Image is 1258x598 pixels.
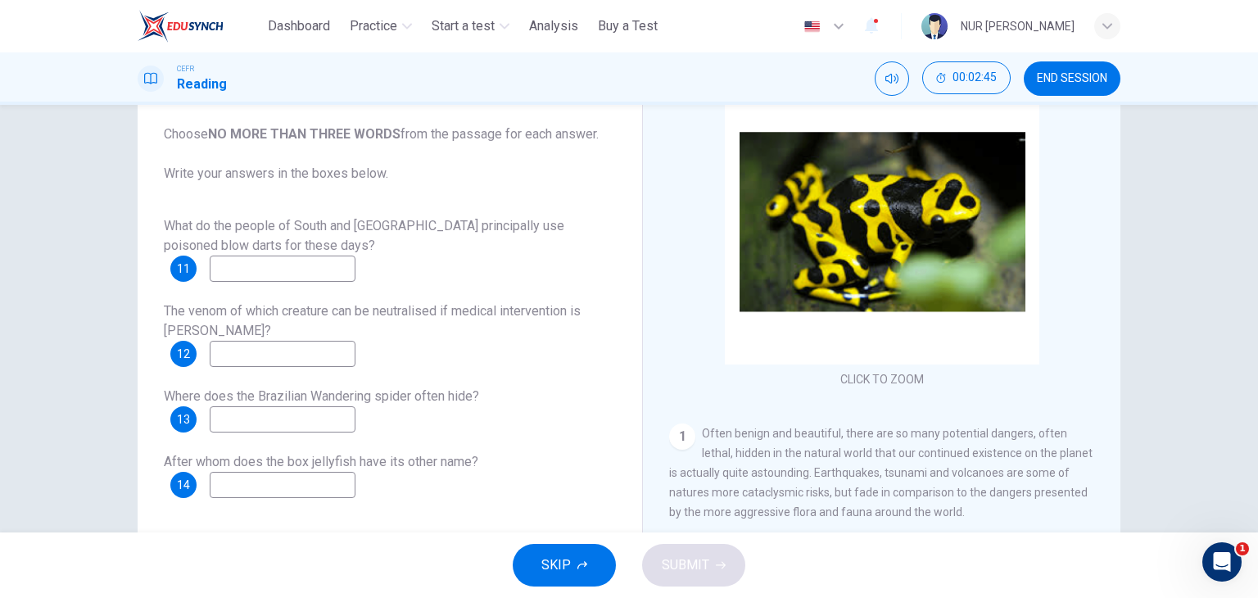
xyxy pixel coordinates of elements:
[922,61,1011,96] div: Hide
[255,284,274,304] img: Profile image for Fin
[961,16,1075,36] div: NUR [PERSON_NAME]
[34,387,274,421] div: CEFR Level Test Structure and Scoring System
[164,85,616,183] span: Answer the questions below. Choose from the passage for each answer. Write your answers in the bo...
[591,11,664,41] button: Buy a Test
[875,61,909,96] div: Mute
[1236,542,1249,555] span: 1
[261,11,337,41] button: Dashboard
[109,447,218,513] button: Messages
[164,303,581,338] span: The venom of which creature can be neutralised if medical intervention is [PERSON_NAME]?
[34,434,274,469] div: I lost my test due to a technical error (CEFR Level Test)
[598,16,658,36] span: Buy a Test
[425,11,516,41] button: Start a test
[164,388,479,404] span: Where does the Brazilian Wandering spider often hide?
[24,380,304,428] div: CEFR Level Test Structure and Scoring System
[24,428,304,475] div: I lost my test due to a technical error (CEFR Level Test)
[138,10,261,43] a: ELTC logo
[268,16,330,36] span: Dashboard
[1037,72,1107,85] span: END SESSION
[922,61,1011,94] button: 00:02:45
[177,63,194,75] span: CEFR
[36,488,73,500] span: Home
[138,10,224,43] img: ELTC logo
[177,348,190,360] span: 12
[208,126,400,142] b: NO MORE THAN THREE WORDS
[16,263,311,325] div: Ask a questionAI Agent and team can helpProfile image for Fin
[177,75,227,94] h1: Reading
[921,13,948,39] img: Profile picture
[164,454,478,469] span: After whom does the box jellyfish have its other name?
[164,218,564,253] span: What do the people of South and [GEOGRAPHIC_DATA] principally use poisoned blow darts for these d...
[513,544,616,587] button: SKIP
[1202,542,1242,582] iframe: Intercom live chat
[34,349,133,366] span: Search for help
[523,11,585,41] button: Analysis
[16,169,311,255] div: Recent messageProfile image for FinIf you still need any further assistance with your scores or c...
[260,488,286,500] span: Help
[350,16,397,36] span: Practice
[343,11,419,41] button: Practice
[33,120,295,147] p: How can we help?
[432,16,495,36] span: Start a test
[177,479,190,491] span: 14
[136,488,192,500] span: Messages
[33,64,295,120] p: Hey NUR. Welcome to EduSynch!
[34,183,294,200] div: Recent message
[219,447,328,513] button: Help
[34,277,248,294] div: Ask a question
[1024,61,1120,96] button: END SESSION
[34,207,66,240] img: Profile image for Fin
[669,424,695,450] div: 1
[541,554,571,577] span: SKIP
[953,71,997,84] span: 00:02:45
[17,193,310,254] div: Profile image for FinIf you still need any further assistance with your scores or certificate, I’...
[669,427,1093,519] span: Often benign and beautiful, there are so many potential dangers, often lethal, hidden in the natu...
[73,224,89,241] div: Fin
[802,20,822,33] img: en
[34,294,248,311] div: AI Agent and team can help
[529,16,578,36] span: Analysis
[282,26,311,56] div: Close
[177,263,190,274] span: 11
[177,414,190,425] span: 13
[73,208,1229,221] span: If you still need any further assistance with your scores or certificate, I’m here to help. Would...
[93,224,150,241] div: • 48m ago
[24,341,304,374] button: Search for help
